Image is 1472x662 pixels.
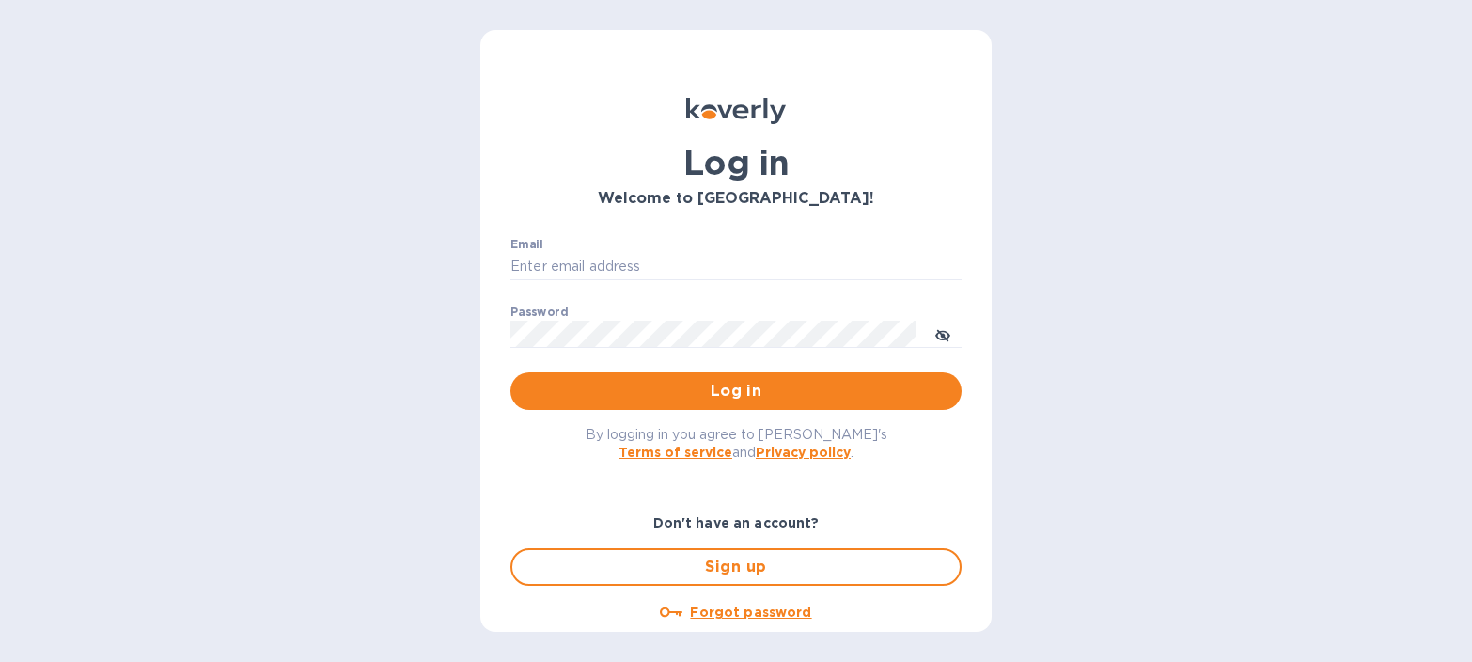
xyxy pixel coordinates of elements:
button: toggle password visibility [924,315,962,353]
input: Enter email address [510,253,962,281]
u: Forgot password [690,605,811,620]
h1: Log in [510,143,962,182]
span: Sign up [527,556,945,578]
label: Email [510,239,543,250]
label: Password [510,307,568,318]
a: Privacy policy [756,445,851,460]
button: Sign up [510,548,962,586]
b: Don't have an account? [653,515,820,530]
span: Log in [525,380,947,402]
img: Koverly [686,98,786,124]
a: Terms of service [619,445,732,460]
span: By logging in you agree to [PERSON_NAME]'s and . [586,427,887,460]
button: Log in [510,372,962,410]
h3: Welcome to [GEOGRAPHIC_DATA]! [510,190,962,208]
